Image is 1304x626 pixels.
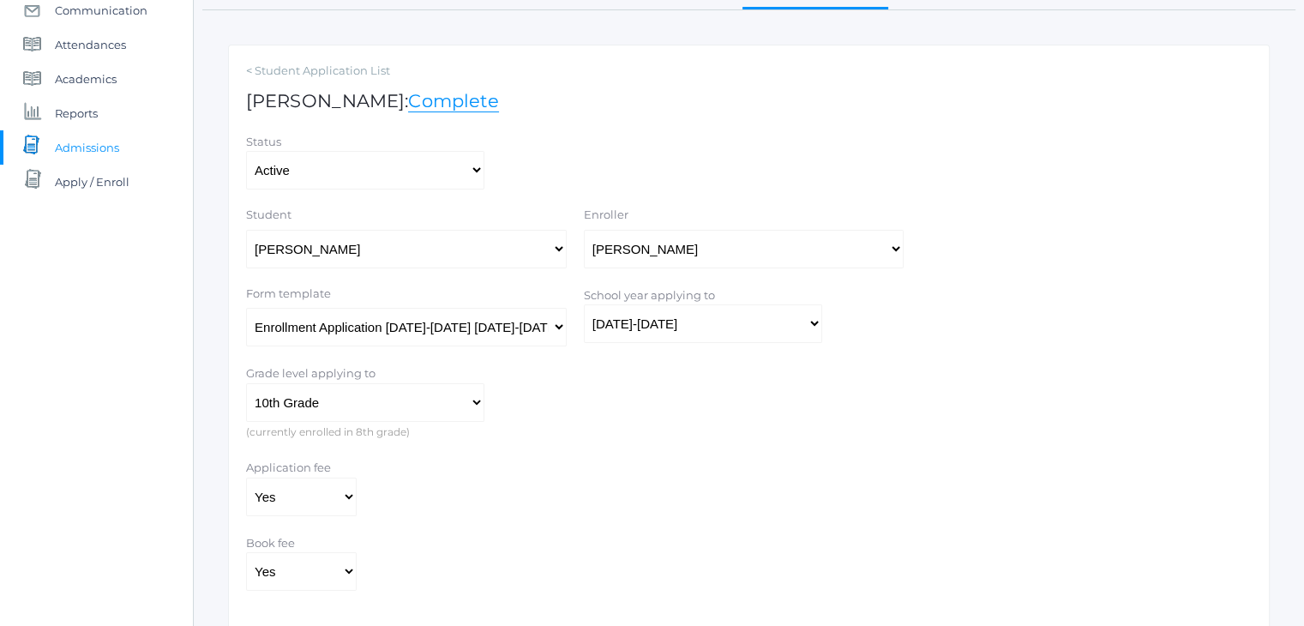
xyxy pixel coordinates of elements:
label: Form template [246,286,567,303]
label: Enroller [584,207,904,224]
label: Application fee [246,460,331,474]
a: < Student Application List [246,63,1252,80]
span: Attendances [55,27,126,62]
span: : [405,90,499,112]
label: Book fee [246,536,295,550]
a: Complete [408,90,499,112]
label: Student [246,207,567,224]
span: Reports [55,96,98,130]
h1: [PERSON_NAME] [246,91,1252,111]
label: Grade level applying to [246,366,376,380]
span: Academics [55,62,117,96]
span: Admissions [55,130,119,165]
label: Status [246,135,281,148]
label: School year applying to [584,288,715,302]
label: (currently enrolled in 8th grade) [246,425,410,438]
span: Apply / Enroll [55,165,129,199]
